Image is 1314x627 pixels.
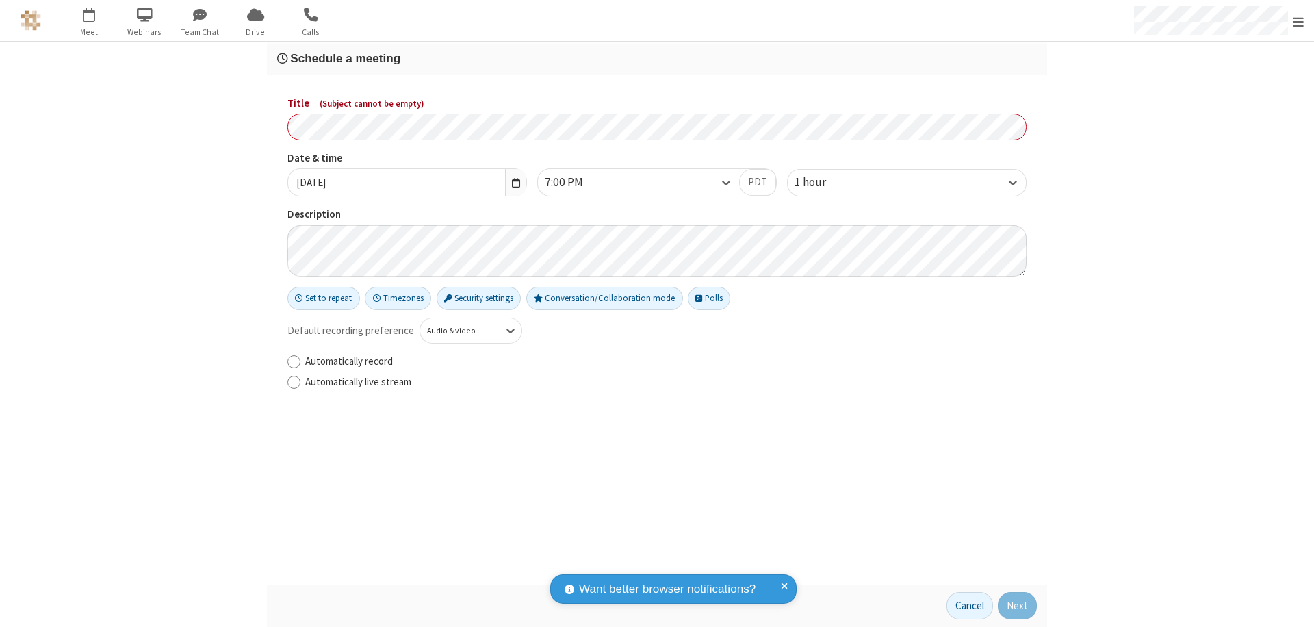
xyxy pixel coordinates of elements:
[287,323,414,339] span: Default recording preference
[290,51,400,65] span: Schedule a meeting
[437,287,521,310] button: Security settings
[688,287,730,310] button: Polls
[287,151,527,166] label: Date & time
[320,98,424,110] span: ( Subject cannot be empty )
[545,174,606,192] div: 7:00 PM
[305,374,1027,390] label: Automatically live stream
[287,96,1027,112] label: Title
[998,592,1037,619] button: Next
[64,26,115,38] span: Meet
[175,26,226,38] span: Team Chat
[795,174,849,192] div: 1 hour
[305,354,1027,370] label: Automatically record
[287,287,360,310] button: Set to repeat
[579,580,756,598] span: Want better browser notifications?
[230,26,281,38] span: Drive
[526,287,683,310] button: Conversation/Collaboration mode
[287,207,1027,222] label: Description
[365,287,431,310] button: Timezones
[21,10,41,31] img: QA Selenium DO NOT DELETE OR CHANGE
[427,324,492,337] div: Audio & video
[946,592,993,619] button: Cancel
[285,26,337,38] span: Calls
[739,169,776,196] button: PDT
[119,26,170,38] span: Webinars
